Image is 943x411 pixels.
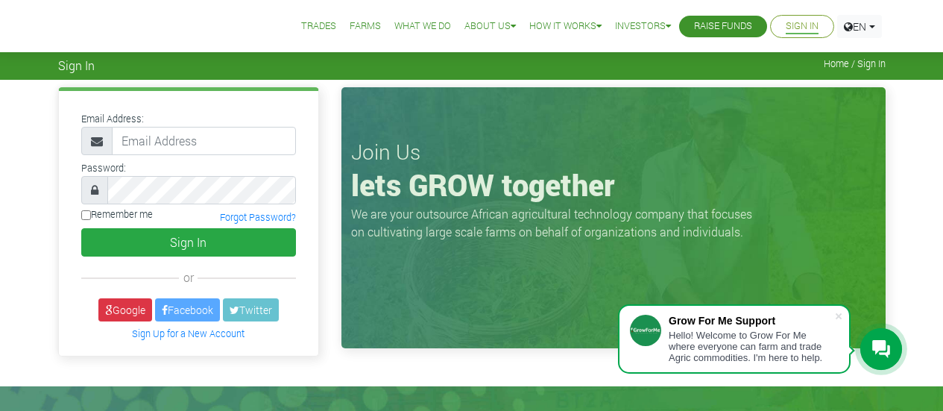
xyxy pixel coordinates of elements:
[669,330,834,363] div: Hello! Welcome to Grow For Me where everyone can farm and trade Agric commodities. I'm here to help.
[529,19,602,34] a: How it Works
[694,19,752,34] a: Raise Funds
[351,139,876,165] h3: Join Us
[824,58,886,69] span: Home / Sign In
[81,161,126,175] label: Password:
[220,211,296,223] a: Forgot Password?
[350,19,381,34] a: Farms
[394,19,451,34] a: What We Do
[98,298,152,321] a: Google
[81,210,91,220] input: Remember me
[351,205,761,241] p: We are your outsource African agricultural technology company that focuses on cultivating large s...
[81,112,144,126] label: Email Address:
[301,19,336,34] a: Trades
[786,19,819,34] a: Sign In
[58,58,95,72] span: Sign In
[81,228,296,257] button: Sign In
[132,327,245,339] a: Sign Up for a New Account
[112,127,296,155] input: Email Address
[464,19,516,34] a: About Us
[351,167,876,203] h1: lets GROW together
[81,207,153,222] label: Remember me
[615,19,671,34] a: Investors
[837,15,882,38] a: EN
[669,315,834,327] div: Grow For Me Support
[81,269,296,286] div: or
